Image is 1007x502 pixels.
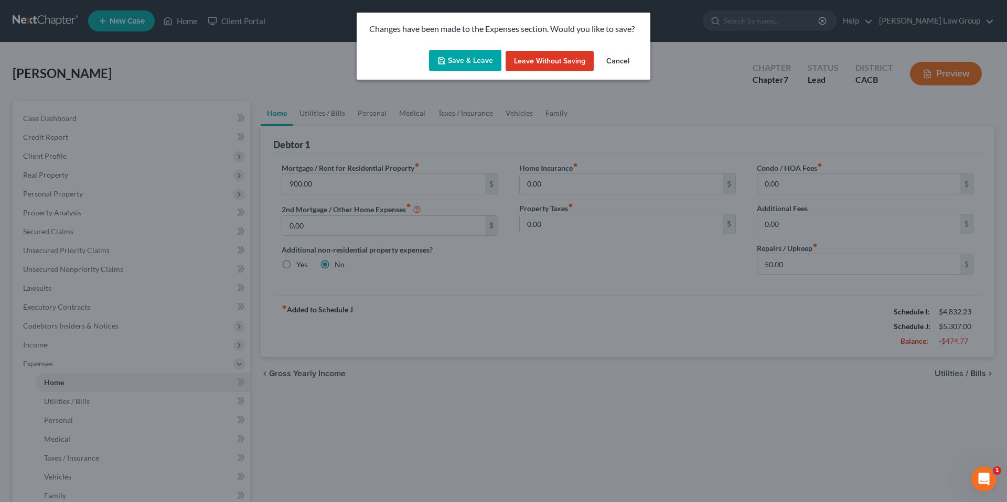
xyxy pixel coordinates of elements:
[598,51,638,72] button: Cancel
[369,23,638,35] p: Changes have been made to the Expenses section. Would you like to save?
[971,466,997,492] iframe: Intercom live chat
[993,466,1001,475] span: 1
[506,51,594,72] button: Leave without Saving
[429,50,501,72] button: Save & Leave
